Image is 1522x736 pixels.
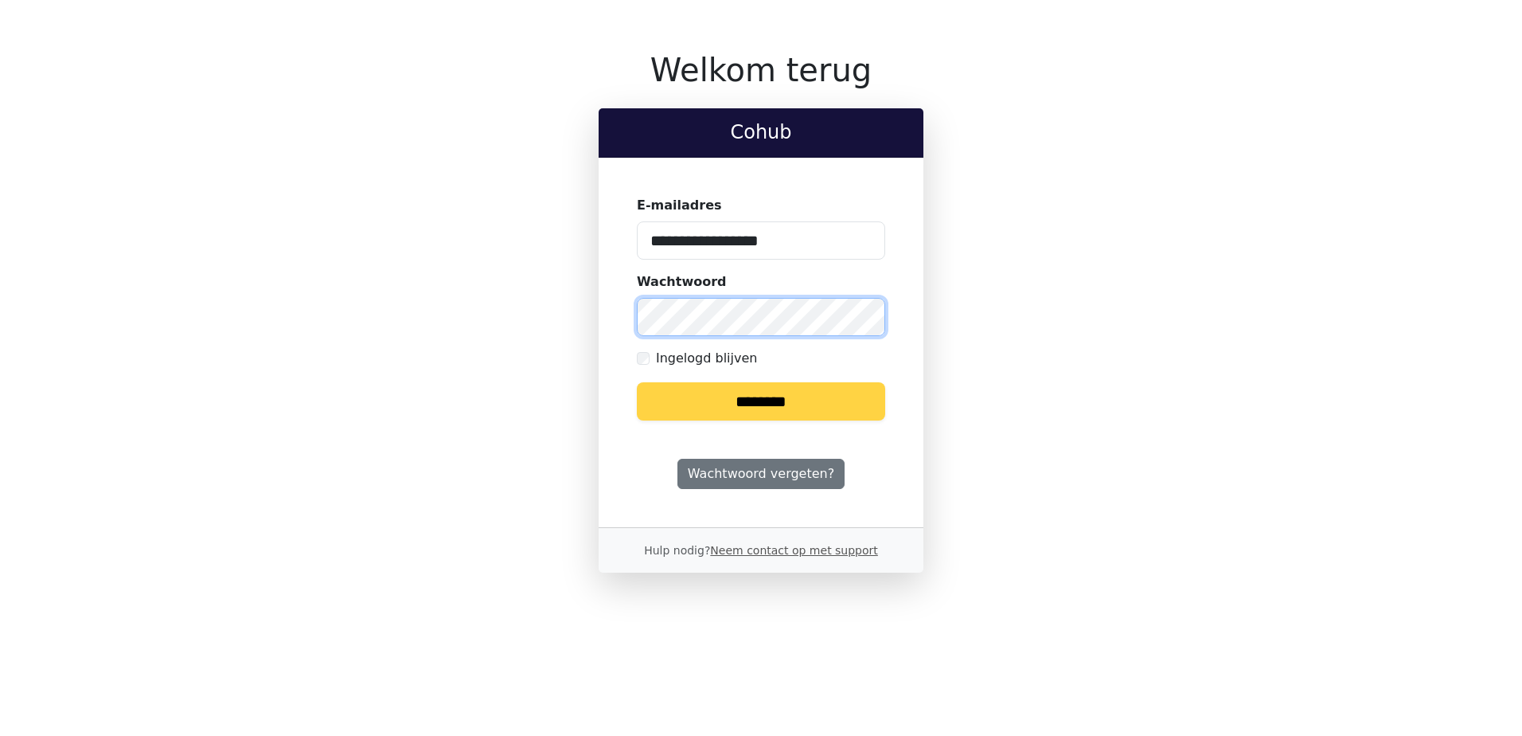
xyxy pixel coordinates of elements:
[677,459,845,489] a: Wachtwoord vergeten?
[637,196,722,215] label: E-mailadres
[710,544,877,557] a: Neem contact op met support
[637,272,727,292] label: Wachtwoord
[611,121,911,144] h2: Cohub
[656,349,757,368] label: Ingelogd blijven
[599,51,923,89] h1: Welkom terug
[644,544,878,557] small: Hulp nodig?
